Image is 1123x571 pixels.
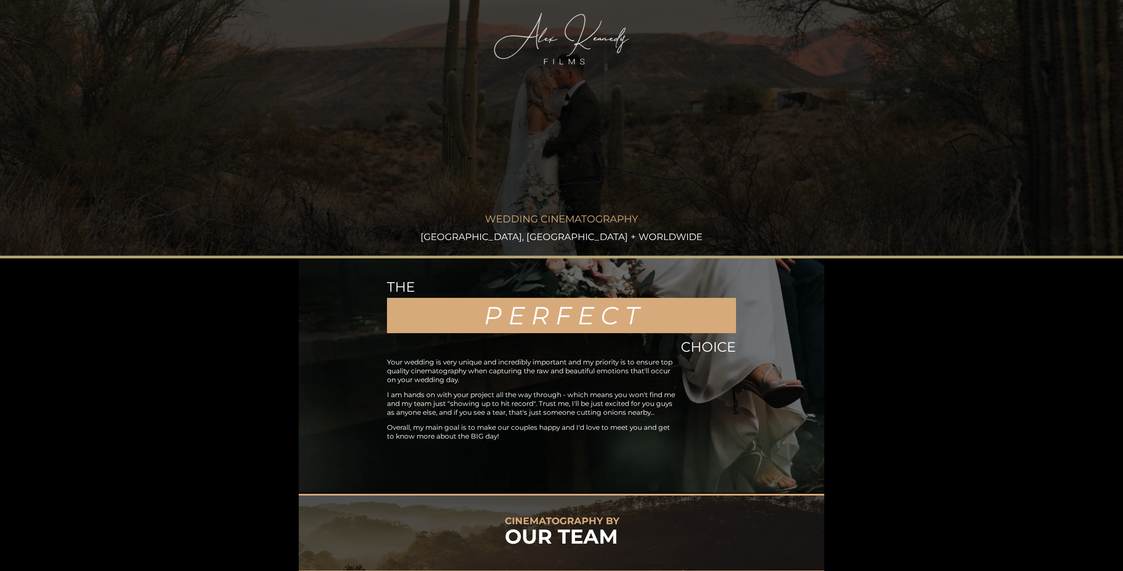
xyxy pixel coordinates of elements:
p: Your wedding is very unique and incredibly important and my priority is to ensure top quality cin... [387,358,677,384]
p: [GEOGRAPHIC_DATA], [GEOGRAPHIC_DATA] + WORLDWIDE [417,231,706,243]
em: P E R F E C T [484,301,639,331]
h3: THE [387,278,559,296]
p: Overall, my main goal is to make our couples happy and I'd love to meet you and get to know more ... [387,423,677,441]
strong: CINEMATOGRAPHY BY [505,515,620,526]
strong: OUR TEAM [505,524,618,548]
p: I am hands on with your project all the way through - which means you won't find me and my team j... [387,391,677,417]
span: WEDDING CINEMATOGRAPHY [485,213,638,225]
h3: CHOICE [623,338,736,356]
